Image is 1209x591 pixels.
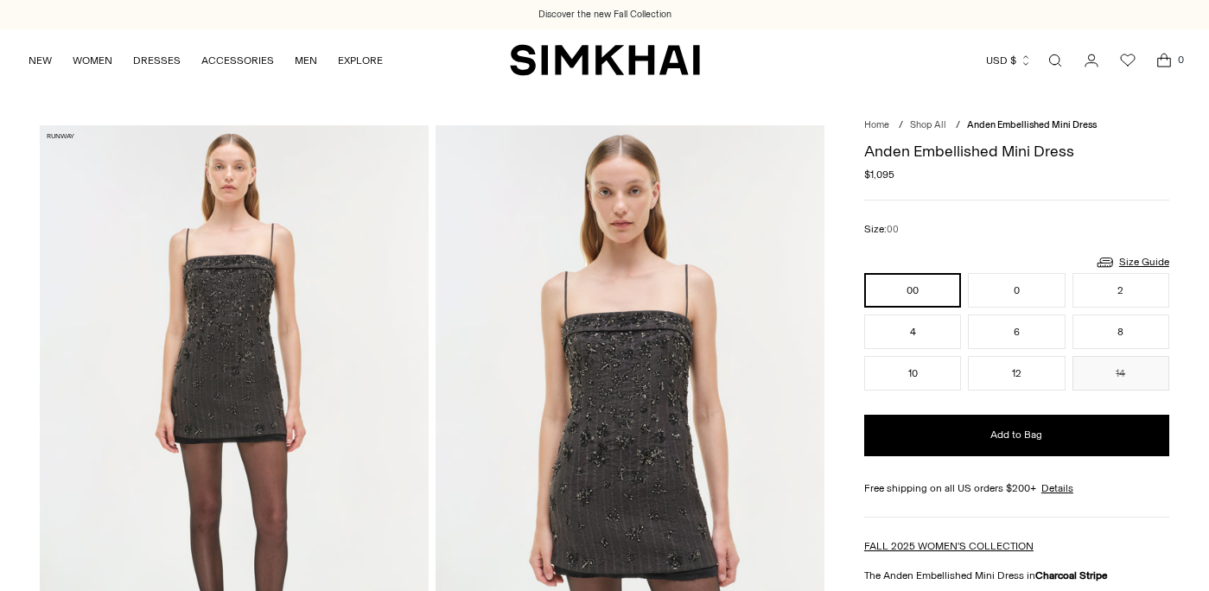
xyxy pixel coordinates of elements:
[864,143,1169,159] h1: Anden Embellished Mini Dress
[73,41,112,79] a: WOMEN
[1147,43,1181,78] a: Open cart modal
[1173,52,1188,67] span: 0
[1072,315,1169,349] button: 8
[956,118,960,133] div: /
[1110,43,1145,78] a: Wishlist
[864,315,961,349] button: 4
[1095,251,1169,273] a: Size Guide
[864,480,1169,496] div: Free shipping on all US orders $200+
[864,167,894,182] span: $1,095
[968,273,1065,308] button: 0
[968,356,1065,391] button: 12
[887,224,899,235] span: 00
[864,568,1169,583] p: The Anden Embellished Mini Dress in
[864,118,1169,133] nav: breadcrumbs
[910,119,946,130] a: Shop All
[538,8,671,22] a: Discover the new Fall Collection
[990,428,1042,442] span: Add to Bag
[295,41,317,79] a: MEN
[1072,273,1169,308] button: 2
[899,118,903,133] div: /
[1038,43,1072,78] a: Open search modal
[1041,480,1073,496] a: Details
[864,415,1169,456] button: Add to Bag
[29,41,52,79] a: NEW
[968,315,1065,349] button: 6
[510,43,700,77] a: SIMKHAI
[1074,43,1109,78] a: Go to the account page
[864,356,961,391] button: 10
[133,41,181,79] a: DRESSES
[864,273,961,308] button: 00
[967,119,1097,130] span: Anden Embellished Mini Dress
[1072,356,1169,391] button: 14
[864,119,889,130] a: Home
[986,41,1032,79] button: USD $
[1035,569,1108,581] strong: Charcoal Stripe
[338,41,383,79] a: EXPLORE
[201,41,274,79] a: ACCESSORIES
[864,221,899,238] label: Size:
[864,540,1034,552] a: FALL 2025 WOMEN'S COLLECTION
